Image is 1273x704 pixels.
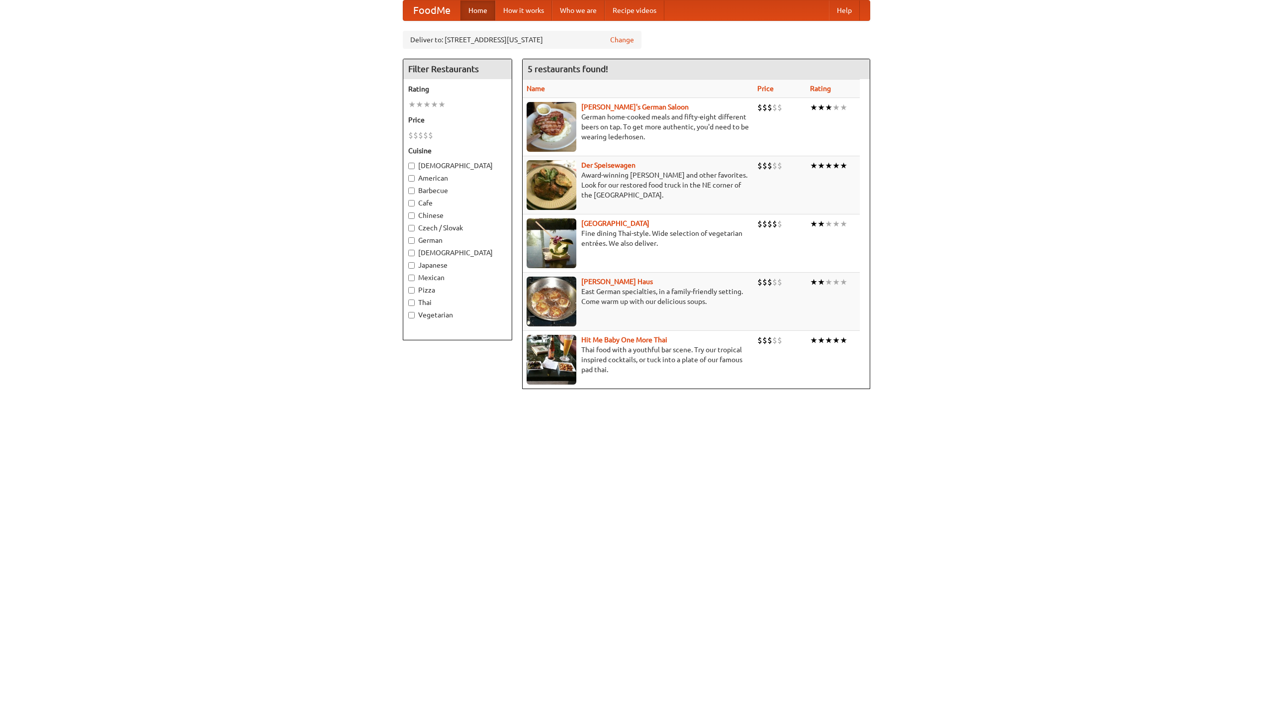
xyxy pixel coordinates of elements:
p: Award-winning [PERSON_NAME] and other favorites. Look for our restored food truck in the NE corne... [527,170,749,200]
li: $ [767,102,772,113]
li: ★ [818,335,825,346]
li: ★ [825,102,832,113]
label: Barbecue [408,186,507,196]
li: ★ [431,99,438,110]
li: $ [767,335,772,346]
p: Fine dining Thai-style. Wide selection of vegetarian entrées. We also deliver. [527,228,749,248]
li: $ [772,102,777,113]
input: German [408,237,415,244]
a: Change [610,35,634,45]
a: Recipe videos [605,0,664,20]
input: Vegetarian [408,312,415,318]
li: $ [413,130,418,141]
li: $ [757,102,762,113]
li: $ [772,160,777,171]
li: ★ [818,277,825,288]
img: satay.jpg [527,218,576,268]
a: [PERSON_NAME] Haus [581,278,653,286]
li: ★ [832,102,840,113]
a: [GEOGRAPHIC_DATA] [581,219,649,227]
li: $ [757,277,762,288]
img: babythai.jpg [527,335,576,385]
li: ★ [810,160,818,171]
li: ★ [810,102,818,113]
h5: Cuisine [408,146,507,156]
a: Home [460,0,495,20]
a: FoodMe [403,0,460,20]
ng-pluralize: 5 restaurants found! [528,64,608,74]
li: $ [767,277,772,288]
label: [DEMOGRAPHIC_DATA] [408,161,507,171]
li: ★ [840,102,847,113]
p: East German specialties, in a family-friendly setting. Come warm up with our delicious soups. [527,287,749,306]
li: ★ [438,99,446,110]
label: Cafe [408,198,507,208]
input: Thai [408,300,415,306]
h5: Price [408,115,507,125]
input: [DEMOGRAPHIC_DATA] [408,163,415,169]
li: ★ [818,160,825,171]
li: $ [418,130,423,141]
li: $ [757,335,762,346]
li: ★ [832,160,840,171]
img: kohlhaus.jpg [527,277,576,326]
li: $ [762,102,767,113]
img: esthers.jpg [527,102,576,152]
li: ★ [840,218,847,229]
li: $ [767,218,772,229]
a: Price [757,85,774,93]
li: $ [777,102,782,113]
a: Who we are [552,0,605,20]
div: Deliver to: [STREET_ADDRESS][US_STATE] [403,31,641,49]
li: $ [762,277,767,288]
a: How it works [495,0,552,20]
li: ★ [825,335,832,346]
li: $ [762,160,767,171]
li: $ [777,160,782,171]
li: ★ [825,277,832,288]
input: American [408,175,415,182]
a: Der Speisewagen [581,161,636,169]
a: Hit Me Baby One More Thai [581,336,667,344]
li: $ [772,335,777,346]
input: Barbecue [408,188,415,194]
img: speisewagen.jpg [527,160,576,210]
input: Czech / Slovak [408,225,415,231]
li: $ [777,335,782,346]
a: [PERSON_NAME]'s German Saloon [581,103,689,111]
label: Japanese [408,260,507,270]
li: ★ [818,218,825,229]
li: $ [428,130,433,141]
h4: Filter Restaurants [403,59,512,79]
label: [DEMOGRAPHIC_DATA] [408,248,507,258]
a: Help [829,0,860,20]
h5: Rating [408,84,507,94]
input: Pizza [408,287,415,294]
label: Pizza [408,285,507,295]
li: ★ [810,277,818,288]
label: American [408,173,507,183]
a: Rating [810,85,831,93]
label: Mexican [408,273,507,283]
li: $ [772,277,777,288]
a: Name [527,85,545,93]
li: ★ [832,218,840,229]
input: Chinese [408,212,415,219]
li: ★ [825,218,832,229]
li: ★ [840,160,847,171]
li: $ [767,160,772,171]
label: Czech / Slovak [408,223,507,233]
li: ★ [408,99,416,110]
li: $ [408,130,413,141]
li: ★ [840,277,847,288]
li: $ [762,218,767,229]
li: ★ [818,102,825,113]
li: $ [423,130,428,141]
p: German home-cooked meals and fifty-eight different beers on tap. To get more authentic, you'd nee... [527,112,749,142]
label: Chinese [408,210,507,220]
